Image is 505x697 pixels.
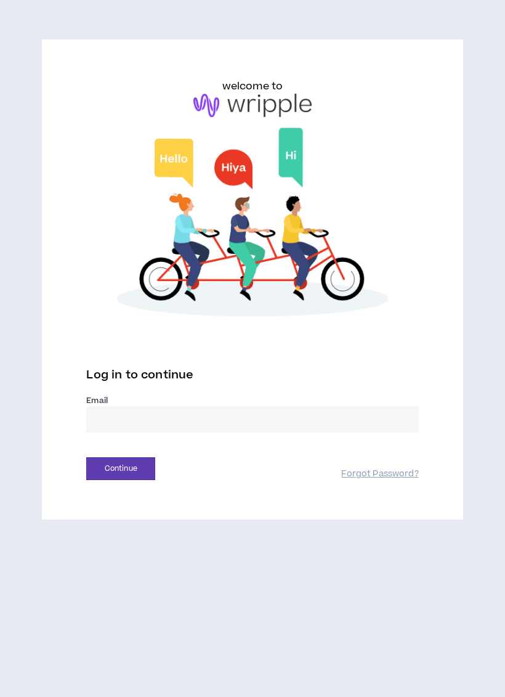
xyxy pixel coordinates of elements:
[86,367,193,383] span: Log in to continue
[86,457,155,480] button: Continue
[222,79,283,94] h6: welcome to
[193,94,312,117] img: logo-brand.png
[86,395,418,406] label: Email
[341,468,418,480] a: Forgot Password?
[86,117,418,333] img: Welcome to Wripple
